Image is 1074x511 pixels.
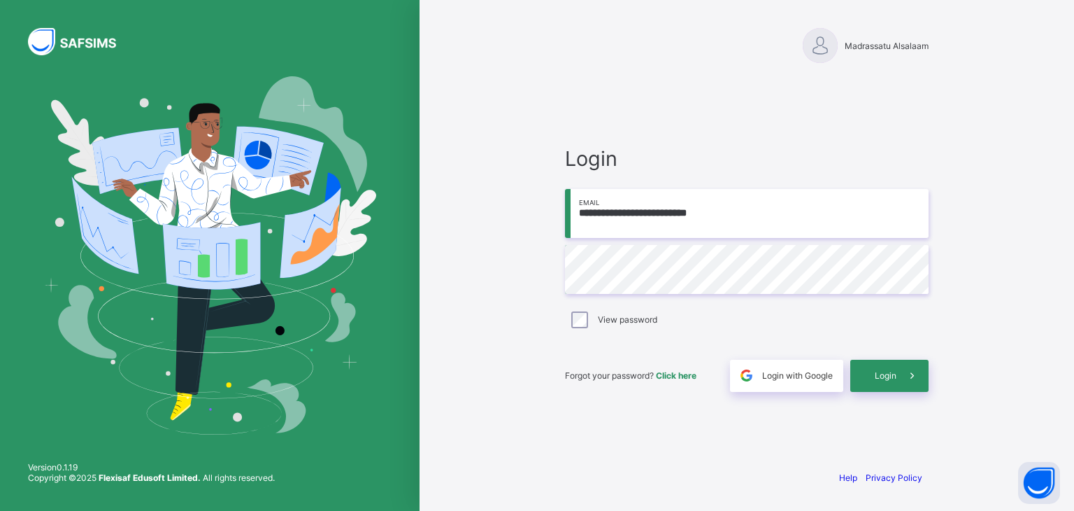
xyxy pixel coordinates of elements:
span: Login with Google [762,370,833,381]
span: Forgot your password? [565,370,696,381]
a: Help [839,472,857,483]
button: Open asap [1018,462,1060,504]
label: View password [598,314,657,325]
span: Madrassatu Alsalaam [845,41,929,51]
span: Copyright © 2025 All rights reserved. [28,472,275,483]
strong: Flexisaf Edusoft Limited. [99,472,201,483]
img: Hero Image [43,76,376,435]
a: Click here [656,370,696,381]
span: Login [875,370,896,381]
a: Privacy Policy [866,472,922,483]
span: Login [565,146,929,171]
span: Version 0.1.19 [28,462,275,472]
img: google.396cfc9801f0270233282035f929180a.svg [738,367,754,384]
img: SAFSIMS Logo [28,28,133,55]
